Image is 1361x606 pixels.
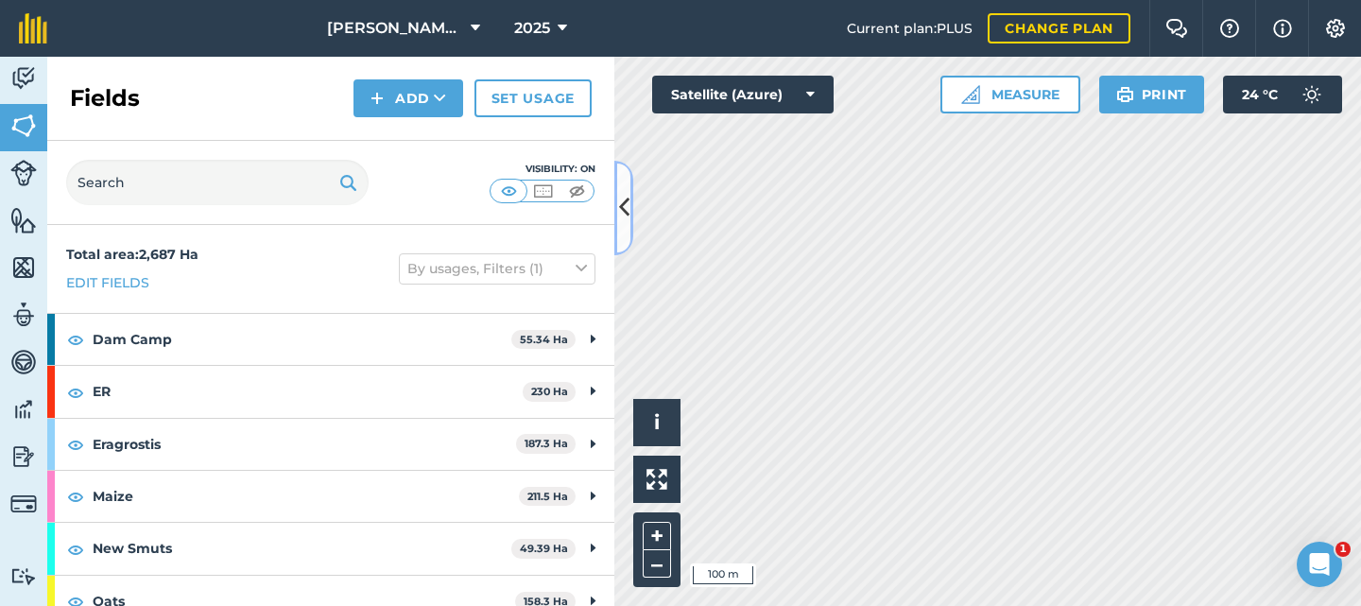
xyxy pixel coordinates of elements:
div: Visibility: On [490,162,595,177]
a: Edit fields [66,272,149,293]
div: Eragrostis187.3 Ha [47,419,614,470]
img: svg+xml;base64,PHN2ZyB4bWxucz0iaHR0cDovL3d3dy53My5vcmcvMjAwMC9zdmciIHdpZHRoPSIxOSIgaGVpZ2h0PSIyNC... [339,171,357,194]
div: ER230 Ha [47,366,614,417]
span: [PERSON_NAME] Farms [327,17,463,40]
img: Four arrows, one pointing top left, one top right, one bottom right and the last bottom left [646,469,667,490]
strong: 55.34 Ha [520,333,568,346]
strong: Dam Camp [93,314,511,365]
span: Current plan : PLUS [847,18,973,39]
img: svg+xml;base64,PD94bWwgdmVyc2lvbj0iMS4wIiBlbmNvZGluZz0idXRmLTgiPz4KPCEtLSBHZW5lcmF0b3I6IEFkb2JlIE... [10,442,37,471]
img: Ruler icon [961,85,980,104]
button: 24 °C [1223,76,1342,113]
button: Measure [940,76,1080,113]
strong: Total area : 2,687 Ha [66,246,198,263]
span: 24 ° C [1242,76,1278,113]
span: 2025 [514,17,550,40]
button: + [643,522,671,550]
button: i [633,399,680,446]
img: svg+xml;base64,PHN2ZyB4bWxucz0iaHR0cDovL3d3dy53My5vcmcvMjAwMC9zdmciIHdpZHRoPSI1NiIgaGVpZ2h0PSI2MC... [10,206,37,234]
strong: 211.5 Ha [527,490,568,503]
strong: New Smuts [93,523,511,574]
img: Two speech bubbles overlapping with the left bubble in the forefront [1165,19,1188,38]
strong: 49.39 Ha [520,542,568,555]
a: Set usage [474,79,592,117]
img: svg+xml;base64,PHN2ZyB4bWxucz0iaHR0cDovL3d3dy53My5vcmcvMjAwMC9zdmciIHdpZHRoPSIxNyIgaGVpZ2h0PSIxNy... [1273,17,1292,40]
img: A question mark icon [1218,19,1241,38]
img: svg+xml;base64,PHN2ZyB4bWxucz0iaHR0cDovL3d3dy53My5vcmcvMjAwMC9zdmciIHdpZHRoPSIxOCIgaGVpZ2h0PSIyNC... [67,538,84,561]
div: Dam Camp55.34 Ha [47,314,614,365]
strong: ER [93,366,523,417]
iframe: Intercom live chat [1297,542,1342,587]
img: svg+xml;base64,PD94bWwgdmVyc2lvbj0iMS4wIiBlbmNvZGluZz0idXRmLTgiPz4KPCEtLSBHZW5lcmF0b3I6IEFkb2JlIE... [10,64,37,93]
span: 1 [1335,542,1351,557]
img: svg+xml;base64,PD94bWwgdmVyc2lvbj0iMS4wIiBlbmNvZGluZz0idXRmLTgiPz4KPCEtLSBHZW5lcmF0b3I6IEFkb2JlIE... [10,348,37,376]
img: svg+xml;base64,PD94bWwgdmVyc2lvbj0iMS4wIiBlbmNvZGluZz0idXRmLTgiPz4KPCEtLSBHZW5lcmF0b3I6IEFkb2JlIE... [10,567,37,585]
button: Add [353,79,463,117]
img: svg+xml;base64,PD94bWwgdmVyc2lvbj0iMS4wIiBlbmNvZGluZz0idXRmLTgiPz4KPCEtLSBHZW5lcmF0b3I6IEFkb2JlIE... [10,395,37,424]
strong: Maize [93,471,519,522]
img: svg+xml;base64,PHN2ZyB4bWxucz0iaHR0cDovL3d3dy53My5vcmcvMjAwMC9zdmciIHdpZHRoPSIxOCIgaGVpZ2h0PSIyNC... [67,381,84,404]
img: svg+xml;base64,PHN2ZyB4bWxucz0iaHR0cDovL3d3dy53My5vcmcvMjAwMC9zdmciIHdpZHRoPSI1MCIgaGVpZ2h0PSI0MC... [497,182,521,200]
img: svg+xml;base64,PHN2ZyB4bWxucz0iaHR0cDovL3d3dy53My5vcmcvMjAwMC9zdmciIHdpZHRoPSIxOCIgaGVpZ2h0PSIyNC... [67,485,84,508]
img: svg+xml;base64,PD94bWwgdmVyc2lvbj0iMS4wIiBlbmNvZGluZz0idXRmLTgiPz4KPCEtLSBHZW5lcmF0b3I6IEFkb2JlIE... [10,301,37,329]
h2: Fields [70,83,140,113]
img: A cog icon [1324,19,1347,38]
img: fieldmargin Logo [19,13,47,43]
img: svg+xml;base64,PHN2ZyB4bWxucz0iaHR0cDovL3d3dy53My5vcmcvMjAwMC9zdmciIHdpZHRoPSI1NiIgaGVpZ2h0PSI2MC... [10,112,37,140]
img: svg+xml;base64,PD94bWwgdmVyc2lvbj0iMS4wIiBlbmNvZGluZz0idXRmLTgiPz4KPCEtLSBHZW5lcmF0b3I6IEFkb2JlIE... [10,491,37,517]
button: Satellite (Azure) [652,76,834,113]
img: svg+xml;base64,PHN2ZyB4bWxucz0iaHR0cDovL3d3dy53My5vcmcvMjAwMC9zdmciIHdpZHRoPSIxOCIgaGVpZ2h0PSIyNC... [67,328,84,351]
strong: 187.3 Ha [525,437,568,450]
div: Maize211.5 Ha [47,471,614,522]
button: Print [1099,76,1205,113]
button: By usages, Filters (1) [399,253,595,284]
strong: Eragrostis [93,419,516,470]
a: Change plan [988,13,1130,43]
span: i [654,410,660,434]
img: svg+xml;base64,PHN2ZyB4bWxucz0iaHR0cDovL3d3dy53My5vcmcvMjAwMC9zdmciIHdpZHRoPSIxOCIgaGVpZ2h0PSIyNC... [67,433,84,456]
img: svg+xml;base64,PD94bWwgdmVyc2lvbj0iMS4wIiBlbmNvZGluZz0idXRmLTgiPz4KPCEtLSBHZW5lcmF0b3I6IEFkb2JlIE... [1293,76,1331,113]
img: svg+xml;base64,PHN2ZyB4bWxucz0iaHR0cDovL3d3dy53My5vcmcvMjAwMC9zdmciIHdpZHRoPSIxNCIgaGVpZ2h0PSIyNC... [370,87,384,110]
img: svg+xml;base64,PHN2ZyB4bWxucz0iaHR0cDovL3d3dy53My5vcmcvMjAwMC9zdmciIHdpZHRoPSI1MCIgaGVpZ2h0PSI0MC... [565,182,589,200]
button: – [643,550,671,578]
img: svg+xml;base64,PD94bWwgdmVyc2lvbj0iMS4wIiBlbmNvZGluZz0idXRmLTgiPz4KPCEtLSBHZW5lcmF0b3I6IEFkb2JlIE... [10,160,37,186]
input: Search [66,160,369,205]
img: svg+xml;base64,PHN2ZyB4bWxucz0iaHR0cDovL3d3dy53My5vcmcvMjAwMC9zdmciIHdpZHRoPSI1NiIgaGVpZ2h0PSI2MC... [10,253,37,282]
img: svg+xml;base64,PHN2ZyB4bWxucz0iaHR0cDovL3d3dy53My5vcmcvMjAwMC9zdmciIHdpZHRoPSI1MCIgaGVpZ2h0PSI0MC... [531,182,555,200]
strong: 230 Ha [531,385,568,398]
div: New Smuts49.39 Ha [47,523,614,574]
img: svg+xml;base64,PHN2ZyB4bWxucz0iaHR0cDovL3d3dy53My5vcmcvMjAwMC9zdmciIHdpZHRoPSIxOSIgaGVpZ2h0PSIyNC... [1116,83,1134,106]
